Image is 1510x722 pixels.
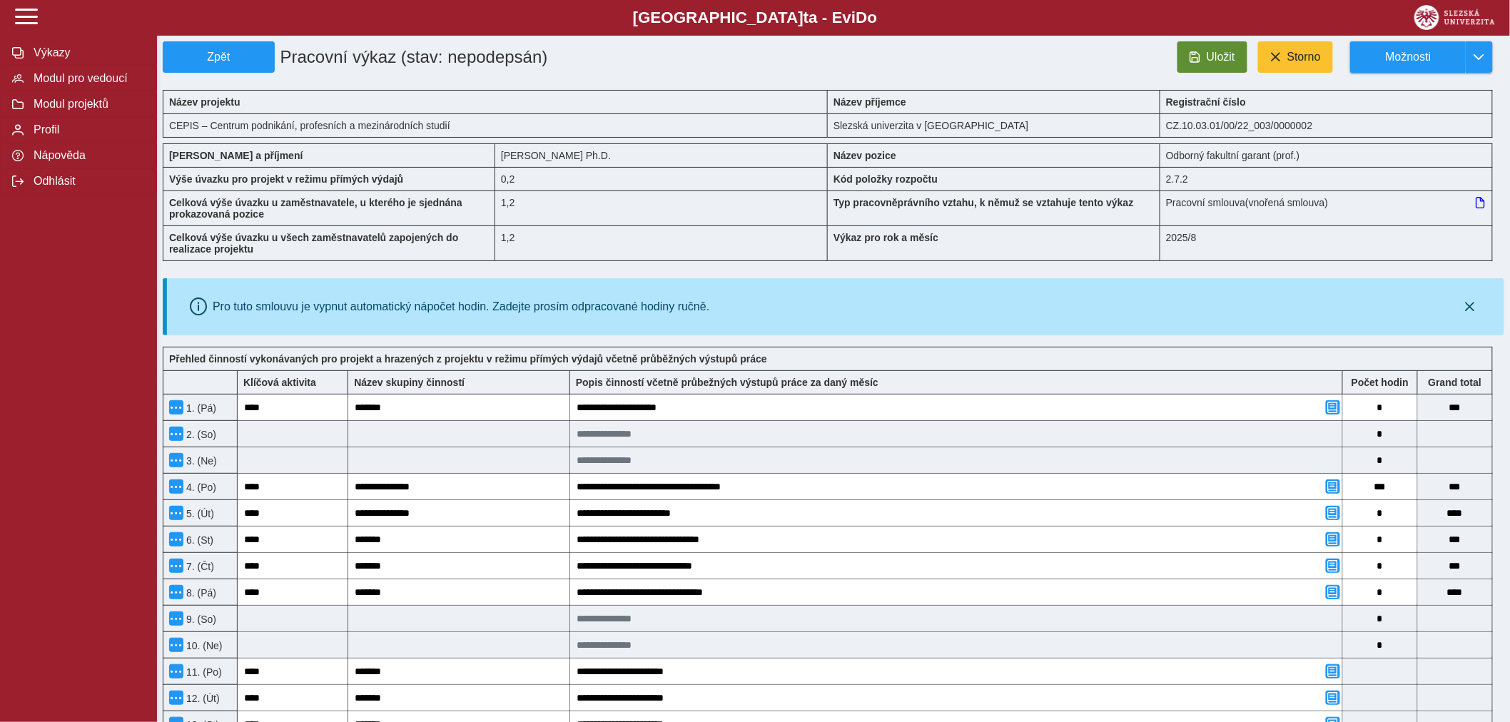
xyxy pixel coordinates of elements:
b: [GEOGRAPHIC_DATA] a - Evi [43,9,1467,27]
b: Název příjemce [833,96,906,108]
div: 2.7.2 [1160,167,1493,190]
button: Menu [169,479,183,494]
b: Název projektu [169,96,240,108]
b: Klíčová aktivita [243,377,316,388]
button: Menu [169,638,183,652]
button: Storno [1258,41,1333,73]
button: Menu [169,585,183,599]
b: Registrační číslo [1166,96,1246,108]
b: Celková výše úvazku u všech zaměstnavatelů zapojených do realizace projektu [169,232,458,255]
span: D [856,9,867,26]
b: Název skupiny činností [354,377,465,388]
button: Menu [169,559,183,573]
div: 1,2 [495,225,828,261]
b: Suma za den přes všechny výkazy [1418,377,1492,388]
span: Storno [1287,51,1321,63]
b: [PERSON_NAME] a příjmení [169,150,303,161]
button: Menu [169,532,183,546]
span: Modul projektů [29,98,145,111]
b: Výkaz pro rok a měsíc [833,232,938,243]
h1: Pracovní výkaz (stav: nepodepsán) [275,41,722,73]
span: o [868,9,878,26]
span: 8. (Pá) [183,587,216,599]
span: 7. (Čt) [183,561,214,572]
span: Modul pro vedoucí [29,72,145,85]
button: Menu [169,400,183,415]
div: 1,2 [495,190,828,225]
button: Menu [169,664,183,678]
button: Menu [169,506,183,520]
span: 11. (Po) [183,666,222,678]
div: Pracovní smlouva (vnořená smlouva) [1160,190,1493,225]
span: 2. (So) [183,429,216,440]
div: Odborný fakultní garant (prof.) [1160,143,1493,167]
img: logo_web_su.png [1414,5,1495,30]
b: Celková výše úvazku u zaměstnavatele, u kterého je sjednána prokazovaná pozice [169,197,462,220]
span: 9. (So) [183,614,216,625]
span: 1. (Pá) [183,402,216,414]
button: Přidat poznámku [1326,585,1340,599]
button: Přidat poznámku [1326,532,1340,546]
span: Profil [29,123,145,136]
div: Pro tuto smlouvu je vypnut automatický nápočet hodin. Zadejte prosím odpracované hodiny ručně. [213,300,709,313]
b: Kód položky rozpočtu [833,173,938,185]
div: Slezská univerzita v [GEOGRAPHIC_DATA] [828,113,1160,138]
span: 6. (St) [183,534,213,546]
b: Popis činností včetně průbežných výstupů práce za daný měsíc [576,377,878,388]
span: Zpět [169,51,268,63]
span: 10. (Ne) [183,640,223,651]
span: Nápověda [29,149,145,162]
span: 3. (Ne) [183,455,217,467]
b: Přehled činností vykonávaných pro projekt a hrazených z projektu v režimu přímých výdajů včetně p... [169,353,767,365]
div: CZ.10.03.01/00/22_003/0000002 [1160,113,1493,138]
span: Možnosti [1362,51,1454,63]
span: 12. (Út) [183,693,220,704]
button: Přidat poznámku [1326,691,1340,705]
button: Přidat poznámku [1326,400,1340,415]
button: Přidat poznámku [1326,664,1340,678]
button: Přidat poznámku [1326,479,1340,494]
span: Odhlásit [29,175,145,188]
span: 5. (Út) [183,508,214,519]
b: Počet hodin [1343,377,1417,388]
button: Zpět [163,41,275,73]
b: Typ pracovněprávního vztahu, k němuž se vztahuje tento výkaz [833,197,1134,208]
button: Přidat poznámku [1326,559,1340,573]
span: t [804,9,809,26]
div: 1,6 h / den. 8 h / týden. [495,167,828,190]
button: Menu [169,453,183,467]
button: Menu [169,427,183,441]
button: Uložit [1177,41,1247,73]
span: Výkazy [29,46,145,59]
span: Uložit [1207,51,1235,63]
div: [PERSON_NAME] Ph.D. [495,143,828,167]
div: CEPIS – Centrum podnikání, profesních a mezinárodních studií [163,113,828,138]
button: Přidat poznámku [1326,506,1340,520]
button: Menu [169,611,183,626]
button: Možnosti [1350,41,1466,73]
b: Výše úvazku pro projekt v režimu přímých výdajů [169,173,403,185]
span: 4. (Po) [183,482,216,493]
button: Menu [169,691,183,705]
b: Název pozice [833,150,896,161]
div: 2025/8 [1160,225,1493,261]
